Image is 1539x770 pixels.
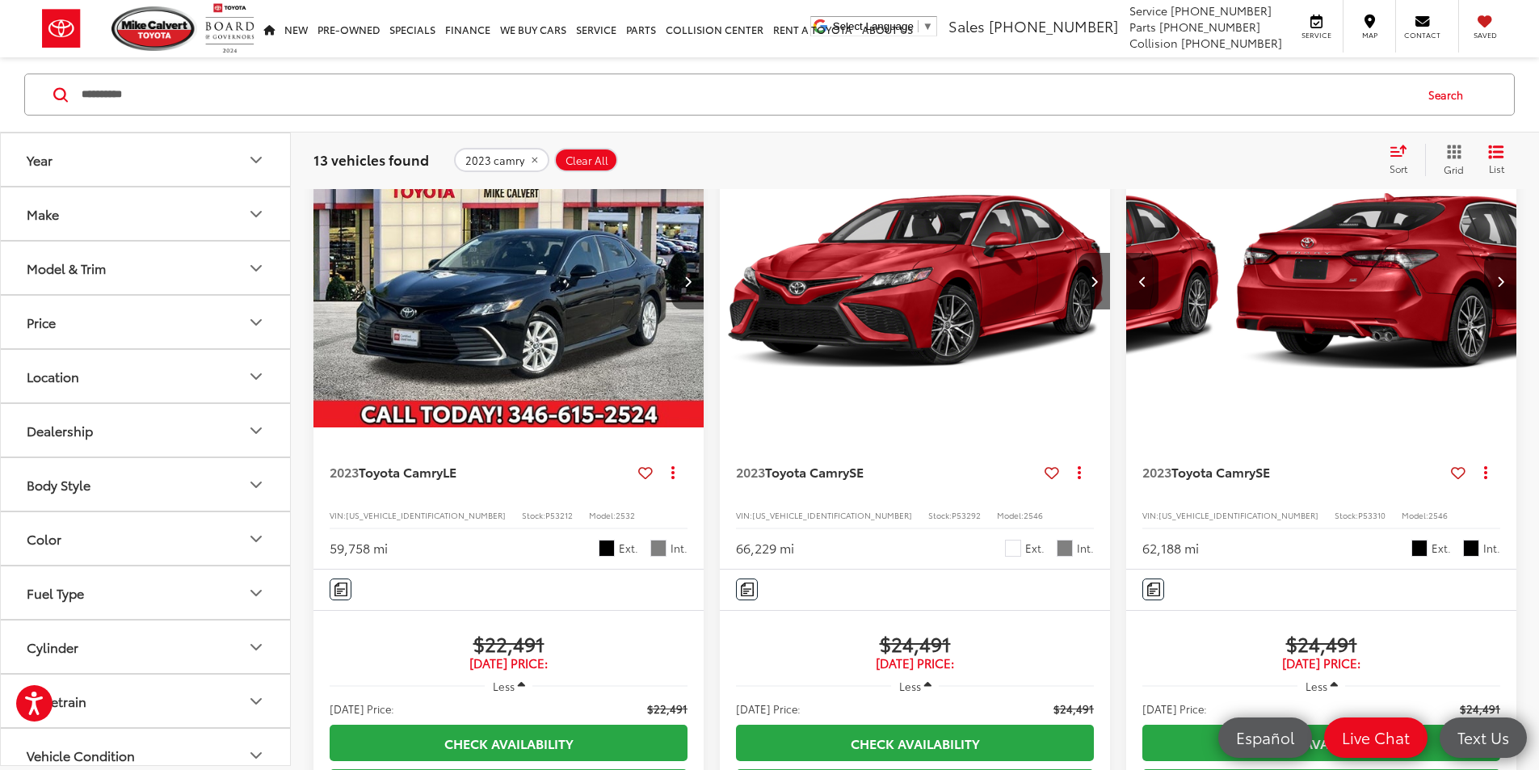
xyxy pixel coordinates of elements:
a: Español [1218,717,1312,758]
span: Ext. [1432,541,1451,556]
div: Color [27,531,61,546]
span: dropdown dots [671,465,675,478]
span: Toyota Camry [1171,462,1255,481]
div: 2023 Toyota Camry LE 0 [313,134,705,427]
button: LocationLocation [1,350,292,402]
button: List View [1476,144,1516,176]
div: Drivetrain [27,693,86,709]
span: Int. [671,541,688,556]
div: Vehicle Condition [246,746,266,765]
div: Year [27,152,53,167]
span: dropdown dots [1078,465,1081,478]
span: Toyota Camry [359,462,443,481]
span: [PHONE_NUMBER] [1171,2,1272,19]
span: $24,491 [1053,701,1094,717]
span: $22,491 [647,701,688,717]
div: Drivetrain [246,692,266,711]
button: Comments [330,579,351,600]
button: Comments [1142,579,1164,600]
button: Grid View [1425,144,1476,176]
span: [DATE] Price: [736,655,1094,671]
div: 66,229 mi [736,539,794,558]
a: Check Availability [1142,725,1500,761]
span: 2023 camry [465,154,524,166]
button: DrivetrainDrivetrain [1,675,292,727]
span: Ash [1057,540,1073,556]
span: Model: [1402,509,1428,521]
span: Live Chat [1334,727,1418,747]
span: P53310 [1358,509,1386,521]
span: Grid [1444,162,1464,176]
div: Fuel Type [246,583,266,603]
a: Check Availability [330,725,688,761]
span: $24,491 [1142,631,1500,655]
span: Stock: [522,509,545,521]
span: [PHONE_NUMBER] [1181,35,1282,51]
div: 59,758 mi [330,539,388,558]
button: CylinderCylinder [1,621,292,673]
span: [PHONE_NUMBER] [989,15,1118,36]
span: Contact [1404,30,1440,40]
span: [US_VEHICLE_IDENTIFICATION_NUMBER] [752,509,912,521]
span: P53292 [952,509,981,521]
span: Ext. [619,541,638,556]
span: VIN: [330,509,346,521]
button: DealershipDealership [1,404,292,457]
span: 2532 [616,509,635,521]
span: Ice [1005,540,1021,556]
span: [DATE] Price: [736,701,801,717]
div: Cylinder [27,639,78,654]
span: Clear All [566,154,608,166]
img: Mike Calvert Toyota [111,6,197,51]
div: 2023 Toyota Camry SE 0 [719,134,1112,427]
span: Sort [1390,162,1407,175]
button: Clear All [554,148,618,172]
button: Fuel TypeFuel Type [1,566,292,619]
span: Toyota Camry [765,462,849,481]
div: Make [246,204,266,224]
div: Location [27,368,79,384]
span: Text Us [1449,727,1517,747]
span: 13 vehicles found [313,149,429,169]
div: Body Style [27,477,90,492]
span: Less [1306,679,1327,693]
span: [DATE] Price: [330,701,394,717]
button: Previous image [1126,253,1158,309]
a: 2023Toyota CamryLE [330,463,632,481]
img: Comments [741,583,754,596]
span: Español [1228,727,1302,747]
span: Int. [1483,541,1500,556]
span: SE [1255,462,1270,481]
span: 2546 [1024,509,1043,521]
div: Body Style [246,475,266,494]
span: Model: [997,509,1024,521]
button: ColorColor [1,512,292,565]
span: Less [899,679,921,693]
span: VIN: [1142,509,1158,521]
span: Service [1129,2,1167,19]
button: Actions [659,458,688,486]
span: P53212 [545,509,573,521]
div: Price [246,313,266,332]
div: Model & Trim [246,259,266,278]
a: 2023Toyota CamrySE [736,463,1038,481]
span: List [1488,162,1504,175]
button: PricePrice [1,296,292,348]
button: Next image [1484,253,1516,309]
div: Dealership [27,423,93,438]
span: Parts [1129,19,1156,35]
img: Comments [1147,583,1160,596]
button: Select sort value [1381,144,1425,176]
div: 62,188 mi [1142,539,1199,558]
a: Check Availability [736,725,1094,761]
span: [DATE] Price: [1142,701,1207,717]
span: Black [1463,540,1479,556]
span: VIN: [736,509,752,521]
span: Ash [650,540,666,556]
div: Location [246,367,266,386]
span: [PHONE_NUMBER] [1159,19,1260,35]
span: Midnight Black [599,540,615,556]
span: Int. [1077,541,1094,556]
span: Collision [1129,35,1178,51]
